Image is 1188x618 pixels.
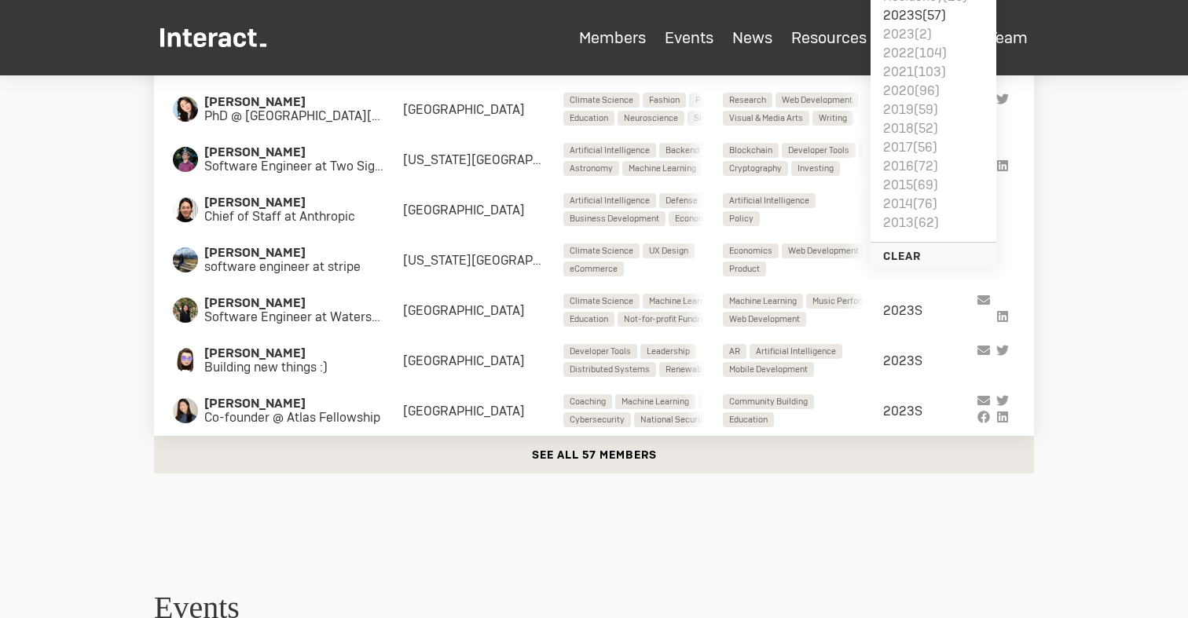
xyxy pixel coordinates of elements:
span: [PERSON_NAME] [204,196,374,210]
span: Economics [729,243,772,258]
span: Machine Learning [649,294,717,309]
span: Cybersecurity [570,412,625,427]
li: 2023S ( 57 ) [883,6,984,25]
div: 2023S [883,302,977,319]
span: Chief of Staff at Anthropic [204,210,374,224]
div: [GEOGRAPHIC_DATA] [403,403,563,419]
div: [GEOGRAPHIC_DATA] [403,101,563,118]
li: 2021 ( 103 ) [883,63,984,82]
span: Community Building [729,394,808,409]
li: 2018 ( 52 ) [883,119,984,138]
span: Defense [665,193,698,208]
span: Astronomy [570,161,613,176]
span: Writing [819,111,847,126]
span: Policy [729,211,753,226]
li: 2019 ( 59 ) [883,101,984,119]
a: Events [665,27,713,48]
li: 2017 ( 56 ) [883,138,984,157]
span: Artificial Intelligence [729,193,809,208]
div: 2023S [883,353,977,369]
span: Business Development [570,211,659,226]
a: Members [579,27,646,48]
li: 2014 ( 76 ) [883,195,984,214]
span: Investing [797,161,834,176]
div: [US_STATE][GEOGRAPHIC_DATA] [403,252,563,269]
span: Machine Learning [621,394,689,409]
li: 2023 ( 2 ) [883,25,984,44]
span: Education [570,111,608,126]
span: Visual & Media Arts [729,111,803,126]
span: Climate Science [570,93,633,108]
span: Blockchain [729,143,772,158]
a: News [732,27,772,48]
span: [PERSON_NAME] [204,246,379,260]
span: Education [570,312,608,327]
span: UX Design [649,243,688,258]
span: Music Performance [812,294,888,309]
span: [PERSON_NAME] [204,296,403,310]
span: Web Development [729,312,800,327]
div: [GEOGRAPHIC_DATA] [403,302,563,319]
span: Backend [665,143,699,158]
span: National Security [640,412,708,427]
span: AR [729,344,740,359]
span: Neuroscience [624,111,678,126]
span: Not-for-profit Fundraising [624,312,724,327]
span: Artificial Intelligence [570,143,650,158]
a: Team [988,27,1028,48]
span: Software Engineer at Watershed [204,310,403,324]
span: Climate Science [570,243,633,258]
span: Product [729,261,760,276]
span: Artificial Intelligence [756,344,836,359]
span: Co-founder @ Atlas Fellowship [204,411,399,425]
span: Machine Learning [729,294,797,309]
span: Software Engineer at Two Sigma [204,159,403,174]
div: [US_STATE][GEOGRAPHIC_DATA] [403,152,563,168]
span: Building new things :) [204,360,372,375]
span: [PERSON_NAME] [204,145,403,159]
div: [GEOGRAPHIC_DATA] [403,353,563,369]
span: Leadership [647,344,690,359]
span: Developer Tools [788,143,849,158]
li: 2015 ( 69 ) [883,176,984,195]
span: Climate Science [570,294,633,309]
span: Machine Learning [629,161,696,176]
span: [PERSON_NAME] [204,95,403,109]
li: 2016 ( 72 ) [883,157,984,176]
span: Web Development [782,93,852,108]
span: software engineer at stripe [204,260,379,274]
span: Artificial Intelligence [570,193,650,208]
span: Renewable Energy [665,362,737,377]
button: See all 57 members [154,436,1034,474]
li: 2013 ( 62 ) [883,214,984,232]
span: Developer Tools [570,344,631,359]
span: Web Development [788,243,859,258]
li: 2020 ( 96 ) [883,82,984,101]
span: Economics [675,211,718,226]
li: 2022 ( 104 ) [883,44,984,63]
span: Fashion [649,93,680,108]
span: Education [729,412,768,427]
span: Cryptography [729,161,782,176]
span: Mobile Development [729,362,808,377]
span: Research [729,93,766,108]
span: [PERSON_NAME] [204,397,399,411]
div: [GEOGRAPHIC_DATA] [403,202,563,218]
div: 2023S [883,403,977,419]
span: eCommerce [570,261,618,276]
span: Distributed Systems [570,362,650,377]
a: Resources [791,27,867,48]
h6: Clear [883,249,984,263]
span: [PERSON_NAME] [204,346,372,360]
span: PhD @ [GEOGRAPHIC_DATA][US_STATE] [204,109,403,123]
img: Interact Logo [160,28,266,47]
span: Coaching [570,394,606,409]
